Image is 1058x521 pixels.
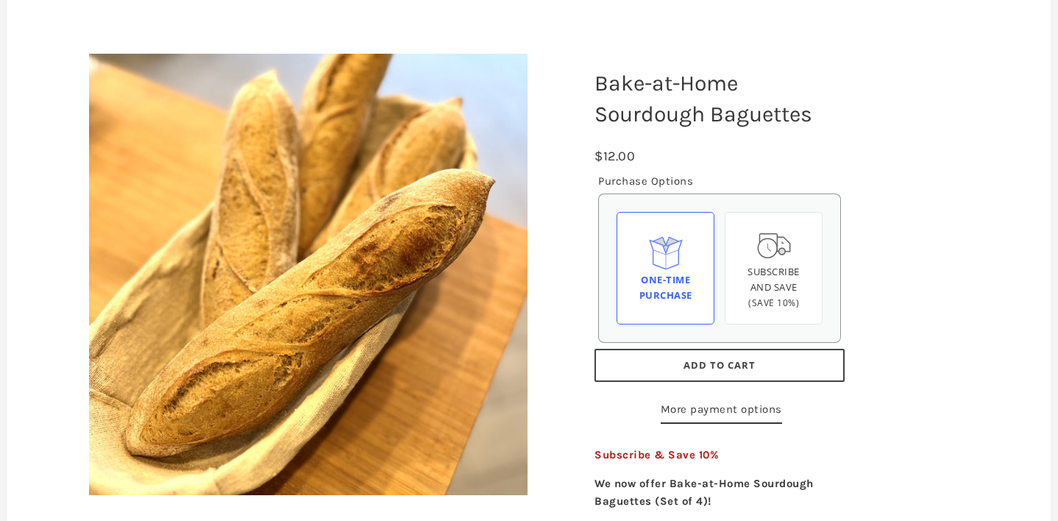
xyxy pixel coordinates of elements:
[684,358,756,372] span: Add to Cart
[583,60,856,137] h1: Bake-at-Home Sourdough Baguettes
[629,272,702,303] div: One-time Purchase
[748,297,799,309] span: (Save 10%)
[81,54,536,495] a: Bake-at-Home Sourdough Baguettes
[89,54,528,495] img: Bake-at-Home Sourdough Baguettes
[594,448,718,461] span: Subscribe & Save 10%
[594,477,814,508] strong: We now offer Bake-at-Home Sourdough Baguettes (Set of 4)!
[748,265,800,294] span: Subscribe and save
[661,400,782,424] a: More payment options
[598,172,693,190] legend: Purchase Options
[594,146,635,167] div: $12.00
[594,349,845,382] button: Add to Cart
